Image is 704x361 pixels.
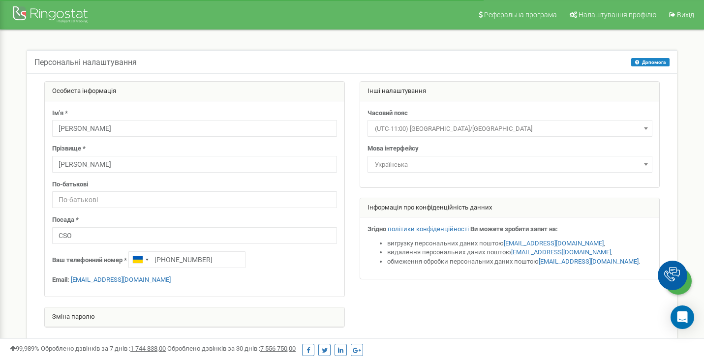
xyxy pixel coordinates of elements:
[52,215,79,225] label: Посада *
[387,257,652,267] li: обмеження обробки персональних даних поштою .
[671,305,694,329] div: Open Intercom Messenger
[367,156,652,173] span: Українська
[167,345,296,352] span: Оброблено дзвінків за 30 днів :
[34,58,137,67] h5: Персональні налаштування
[128,251,245,268] input: +1-800-555-55-55
[45,82,344,101] div: Особиста інформація
[260,345,296,352] u: 7 556 750,00
[360,82,660,101] div: Інші налаштування
[360,198,660,218] div: Інформація про конфіденційність данних
[579,11,656,19] span: Налаштування профілю
[631,58,670,66] button: Допомога
[388,225,469,233] a: політики конфіденційності
[130,345,166,352] u: 1 744 838,00
[41,345,166,352] span: Оброблено дзвінків за 7 днів :
[45,307,344,327] div: Зміна паролю
[539,258,639,265] a: [EMAIL_ADDRESS][DOMAIN_NAME]
[470,225,558,233] strong: Ви можете зробити запит на:
[71,276,171,283] a: [EMAIL_ADDRESS][DOMAIN_NAME]
[52,191,337,208] input: По-батькові
[129,252,152,268] div: Telephone country code
[10,345,39,352] span: 99,989%
[504,240,604,247] a: [EMAIL_ADDRESS][DOMAIN_NAME]
[387,248,652,257] li: видалення персональних даних поштою ,
[52,256,127,265] label: Ваш телефонний номер *
[52,144,86,153] label: Прізвище *
[367,225,386,233] strong: Згідно
[371,158,649,172] span: Українська
[371,122,649,136] span: (UTC-11:00) Pacific/Midway
[387,239,652,248] li: вигрузку персональних даних поштою ,
[484,11,557,19] span: Реферальна програма
[52,109,68,118] label: Ім'я *
[52,156,337,173] input: Прізвище
[52,180,88,189] label: По-батькові
[367,109,408,118] label: Часовий пояс
[677,11,694,19] span: Вихід
[52,120,337,137] input: Ім'я
[367,120,652,137] span: (UTC-11:00) Pacific/Midway
[367,144,419,153] label: Мова інтерфейсу
[511,248,611,256] a: [EMAIL_ADDRESS][DOMAIN_NAME]
[52,227,337,244] input: Посада
[52,276,69,283] strong: Email:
